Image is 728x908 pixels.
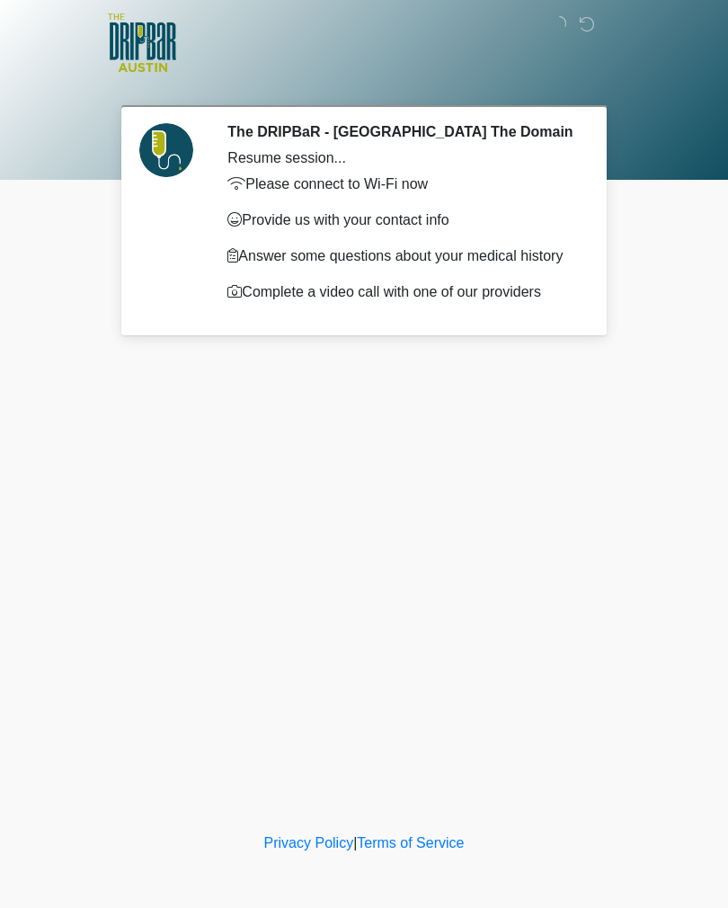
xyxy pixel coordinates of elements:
h2: The DRIPBaR - [GEOGRAPHIC_DATA] The Domain [227,123,575,140]
p: Provide us with your contact info [227,209,575,231]
a: | [353,835,357,850]
p: Complete a video call with one of our providers [227,281,575,303]
p: Please connect to Wi-Fi now [227,174,575,195]
a: Privacy Policy [264,835,354,850]
a: Terms of Service [357,835,464,850]
p: Answer some questions about your medical history [227,245,575,267]
img: Agent Avatar [139,123,193,177]
img: The DRIPBaR - Austin The Domain Logo [108,13,176,72]
div: Resume session... [227,147,575,169]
